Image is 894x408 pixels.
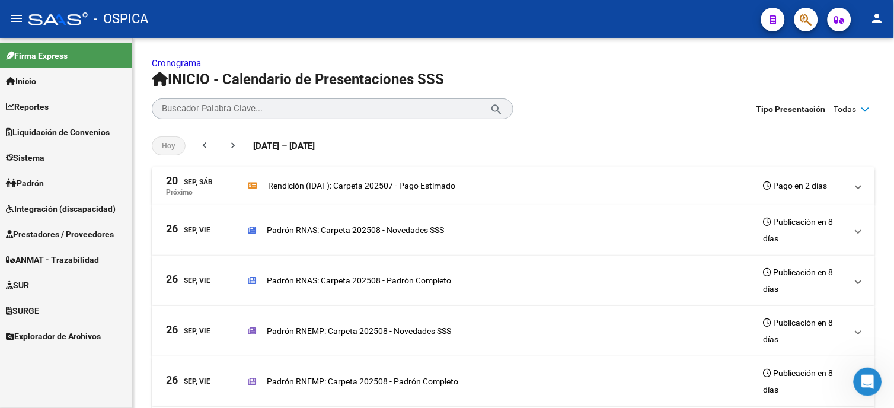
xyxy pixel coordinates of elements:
[268,179,455,192] p: Rendición (IDAF): Carpeta 202507 - Pago Estimado
[490,101,504,116] mat-icon: search
[166,274,210,286] div: Sep, Vie
[152,256,875,306] mat-expansion-panel-header: 26Sep, ViePadrón RNAS: Carpeta 202508 - Padrón CompletoPublicación en 8 días
[764,314,847,348] h3: Publicación en 8 días
[94,6,148,32] span: - OSPICA
[267,274,451,287] p: Padrón RNAS: Carpeta 202508 - Padrón Completo
[870,11,885,26] mat-icon: person
[152,167,875,205] mat-expansion-panel-header: 20Sep, SábPróximoRendición (IDAF): Carpeta 202507 - Pago EstimadoPago en 2 días
[166,224,178,234] span: 26
[764,365,847,398] h3: Publicación en 8 días
[6,151,44,164] span: Sistema
[756,103,826,116] span: Tipo Presentación
[166,176,213,188] div: Sep, Sáb
[152,205,875,256] mat-expansion-panel-header: 26Sep, ViePadrón RNAS: Carpeta 202508 - Novedades SSSPublicación en 8 días
[6,75,36,88] span: Inicio
[764,177,828,194] h3: Pago en 2 días
[166,176,178,186] span: 20
[764,264,847,297] h3: Publicación en 8 días
[152,71,444,88] span: INICIO - Calendario de Presentaciones SSS
[6,202,116,215] span: Integración (discapacidad)
[6,126,110,139] span: Liquidación de Convenios
[166,188,193,196] p: Próximo
[6,330,101,343] span: Explorador de Archivos
[253,139,315,152] span: [DATE] – [DATE]
[152,136,186,155] button: Hoy
[152,58,201,69] a: Cronograma
[267,224,444,237] p: Padrón RNAS: Carpeta 202508 - Novedades SSS
[152,306,875,356] mat-expansion-panel-header: 26Sep, ViePadrón RNEMP: Carpeta 202508 - Novedades SSSPublicación en 8 días
[6,253,99,266] span: ANMAT - Trazabilidad
[166,224,210,236] div: Sep, Vie
[199,139,210,151] mat-icon: chevron_left
[764,213,847,247] h3: Publicación en 8 días
[854,368,882,396] iframe: Intercom live chat
[6,177,44,190] span: Padrón
[267,375,458,388] p: Padrón RNEMP: Carpeta 202508 - Padrón Completo
[6,100,49,113] span: Reportes
[267,324,451,337] p: Padrón RNEMP: Carpeta 202508 - Novedades SSS
[6,228,114,241] span: Prestadores / Proveedores
[166,274,178,285] span: 26
[166,324,210,337] div: Sep, Vie
[834,103,857,116] span: Todas
[166,375,210,387] div: Sep, Vie
[166,375,178,385] span: 26
[6,49,68,62] span: Firma Express
[152,356,875,407] mat-expansion-panel-header: 26Sep, ViePadrón RNEMP: Carpeta 202508 - Padrón CompletoPublicación en 8 días
[9,11,24,26] mat-icon: menu
[6,279,29,292] span: SUR
[227,139,239,151] mat-icon: chevron_right
[166,324,178,335] span: 26
[6,304,39,317] span: SURGE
